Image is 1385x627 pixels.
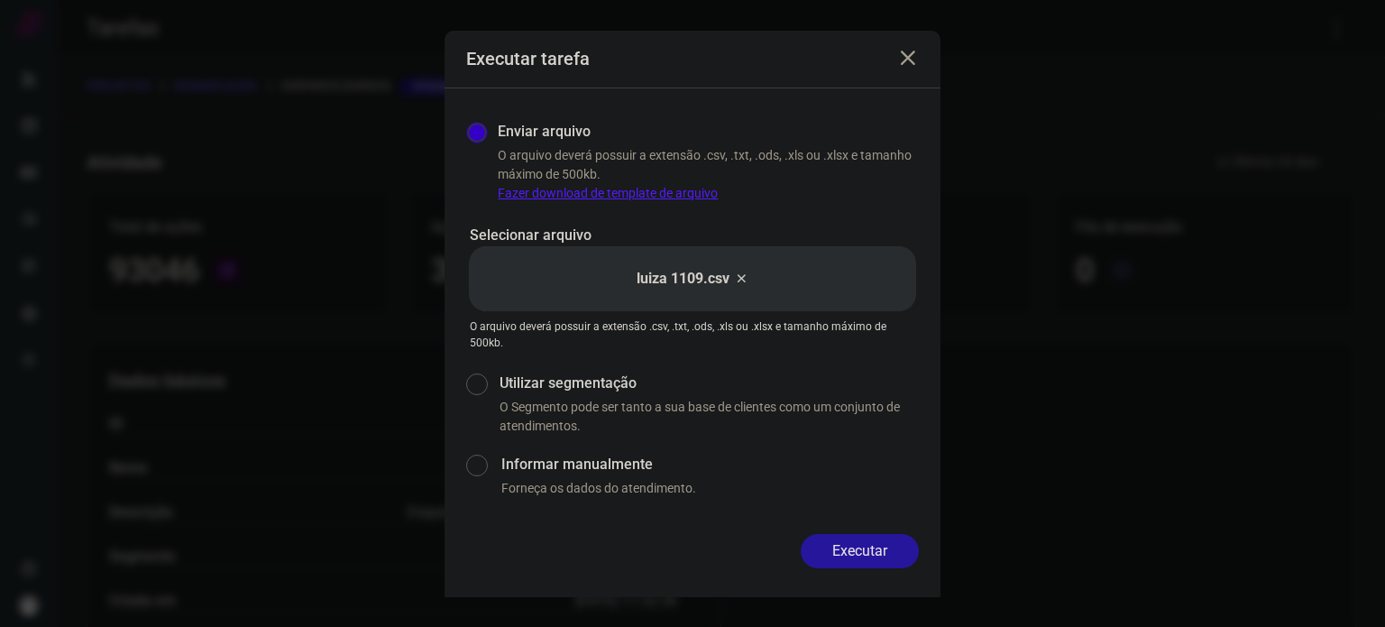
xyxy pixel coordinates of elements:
[801,534,919,568] button: Executar
[470,318,915,351] p: O arquivo deverá possuir a extensão .csv, .txt, .ods, .xls ou .xlsx e tamanho máximo de 500kb.
[500,373,919,394] label: Utilizar segmentação
[498,121,591,143] label: Enviar arquivo
[498,186,718,200] a: Fazer download de template de arquivo
[637,268,729,290] p: luiza 1109.csv
[501,479,919,498] p: Forneça os dados do atendimento.
[470,225,915,246] p: Selecionar arquivo
[466,48,590,69] h3: Executar tarefa
[500,398,919,436] p: O Segmento pode ser tanto a sua base de clientes como um conjunto de atendimentos.
[498,146,919,203] p: O arquivo deverá possuir a extensão .csv, .txt, .ods, .xls ou .xlsx e tamanho máximo de 500kb.
[501,454,919,475] label: Informar manualmente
